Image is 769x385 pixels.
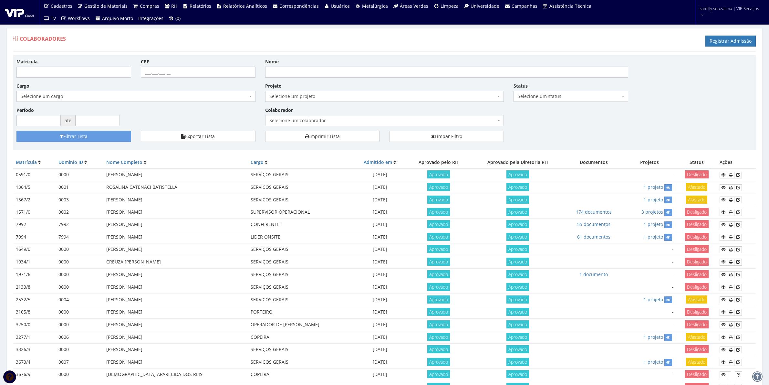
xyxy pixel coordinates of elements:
[353,331,407,343] td: [DATE]
[13,369,56,381] td: 3676/9
[140,3,159,9] span: Compras
[56,168,104,181] td: 0000
[506,270,529,278] span: Aprovado
[353,181,407,194] td: [DATE]
[353,219,407,231] td: [DATE]
[506,333,529,341] span: Aprovado
[407,156,471,168] th: Aprovado pelo RH
[577,234,610,240] a: 61 documentos
[644,184,663,190] a: 1 projeto
[56,331,104,343] td: 0006
[518,93,620,100] span: Selecione um status
[223,3,267,9] span: Relatórios Analíticos
[623,369,676,381] td: -
[685,208,709,216] span: Desligado
[13,256,56,268] td: 1934/1
[427,333,450,341] span: Aprovado
[56,268,104,281] td: 0000
[506,196,529,204] span: Aprovado
[141,67,255,78] input: ___.___.___-__
[41,12,58,25] a: TV
[265,59,279,65] label: Nome
[13,344,56,356] td: 3326/3
[427,196,450,204] span: Aprovado
[104,294,248,306] td: [PERSON_NAME]
[353,168,407,181] td: [DATE]
[427,170,450,178] span: Aprovado
[141,131,255,142] button: Exportar Lista
[13,356,56,368] td: 3673/4
[717,156,756,168] th: Ações
[265,91,504,102] span: Selecione um projeto
[685,270,709,278] span: Desligado
[512,3,537,9] span: Campanhas
[16,91,255,102] span: Selecione um cargo
[506,283,529,291] span: Aprovado
[471,3,499,9] span: Universidade
[265,131,380,142] a: Imprimir Lista
[104,243,248,256] td: [PERSON_NAME]
[623,318,676,331] td: -
[56,318,104,331] td: 0000
[427,258,450,266] span: Aprovado
[248,256,353,268] td: SERVIÇOS GERAIS
[623,281,676,294] td: -
[104,281,248,294] td: [PERSON_NAME]
[685,370,709,378] span: Desligado
[506,245,529,253] span: Aprovado
[104,206,248,218] td: [PERSON_NAME]
[623,156,676,168] th: Projetos
[248,356,353,368] td: SERVICOS GERAIS
[427,283,450,291] span: Aprovado
[104,268,248,281] td: [PERSON_NAME]
[269,93,496,100] span: Selecione um projeto
[427,358,450,366] span: Aprovado
[623,168,676,181] td: -
[56,256,104,268] td: 0000
[58,159,83,165] a: Domínio ID
[104,256,248,268] td: CREUZA [PERSON_NAME]
[84,3,128,9] span: Gestão de Materiais
[248,243,353,256] td: SERVIÇOS GERAIS
[102,15,133,21] span: Arquivo Morto
[104,219,248,231] td: [PERSON_NAME]
[427,370,450,378] span: Aprovado
[248,318,353,331] td: OPERADOR DE [PERSON_NAME]
[364,159,392,165] a: Admitido em
[644,221,663,227] a: 1 projeto
[56,344,104,356] td: 0000
[248,168,353,181] td: SERVIÇOS GERAIS
[427,208,450,216] span: Aprovado
[705,36,756,47] a: Registrar Admissão
[353,243,407,256] td: [DATE]
[56,306,104,318] td: 0000
[353,344,407,356] td: [DATE]
[685,283,709,291] span: Desligado
[13,294,56,306] td: 2532/5
[686,196,707,204] span: Afastado
[353,268,407,281] td: [DATE]
[136,12,166,25] a: Integrações
[549,3,591,9] span: Assistência Técnica
[441,3,459,9] span: Limpeza
[171,3,177,9] span: RH
[5,7,34,17] img: logo
[506,358,529,366] span: Aprovado
[248,219,353,231] td: CONFERENTE
[251,159,264,165] a: Cargo
[56,231,104,243] td: 7994
[13,168,56,181] td: 0591/0
[61,115,76,126] span: até
[579,271,608,277] a: 1 documento
[685,320,709,328] span: Desligado
[56,281,104,294] td: 0000
[623,256,676,268] td: -
[623,268,676,281] td: -
[104,168,248,181] td: [PERSON_NAME]
[248,194,353,206] td: SERVICOS GERAIS
[686,333,707,341] span: Afastado
[644,296,663,303] a: 1 projeto
[16,83,29,89] label: Cargo
[353,281,407,294] td: [DATE]
[104,231,248,243] td: [PERSON_NAME]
